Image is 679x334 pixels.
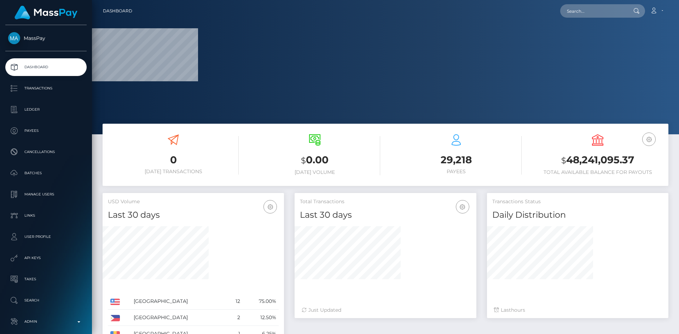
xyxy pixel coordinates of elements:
h5: Total Transactions [300,198,471,205]
p: Batches [8,168,84,178]
td: [GEOGRAPHIC_DATA] [131,293,227,310]
h6: Total Available Balance for Payouts [532,169,663,175]
h3: 29,218 [391,153,522,167]
a: Search [5,292,87,309]
p: Ledger [8,104,84,115]
a: Dashboard [103,4,132,18]
h6: [DATE] Volume [249,169,380,175]
td: 12.50% [243,310,279,326]
span: MassPay [5,35,87,41]
a: Dashboard [5,58,87,76]
td: 2 [227,310,243,326]
p: API Keys [8,253,84,263]
h6: Payees [391,169,522,175]
a: Cancellations [5,143,87,161]
h5: Transactions Status [492,198,663,205]
h4: Last 30 days [300,209,471,221]
h4: Daily Distribution [492,209,663,221]
p: Transactions [8,83,84,94]
img: MassPay [8,32,20,44]
a: Manage Users [5,186,87,203]
small: $ [561,156,566,165]
p: Dashboard [8,62,84,72]
p: Cancellations [8,147,84,157]
p: Manage Users [8,189,84,200]
td: 75.00% [243,293,279,310]
h3: 0.00 [249,153,380,168]
h3: 0 [108,153,239,167]
h4: Last 30 days [108,209,279,221]
div: Just Updated [302,306,469,314]
a: Links [5,207,87,224]
a: Admin [5,313,87,330]
img: US.png [110,299,120,305]
p: Search [8,295,84,306]
td: 12 [227,293,243,310]
a: Batches [5,164,87,182]
h6: [DATE] Transactions [108,169,239,175]
p: Taxes [8,274,84,285]
a: API Keys [5,249,87,267]
a: Taxes [5,270,87,288]
p: Links [8,210,84,221]
p: Admin [8,316,84,327]
h3: 48,241,095.37 [532,153,663,168]
p: User Profile [8,232,84,242]
small: $ [301,156,306,165]
a: Payees [5,122,87,140]
input: Search... [560,4,627,18]
p: Payees [8,125,84,136]
h5: USD Volume [108,198,279,205]
a: User Profile [5,228,87,246]
img: MassPay Logo [14,6,77,19]
a: Ledger [5,101,87,118]
a: Transactions [5,80,87,97]
img: PH.png [110,315,120,321]
div: Last hours [494,306,661,314]
td: [GEOGRAPHIC_DATA] [131,310,227,326]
